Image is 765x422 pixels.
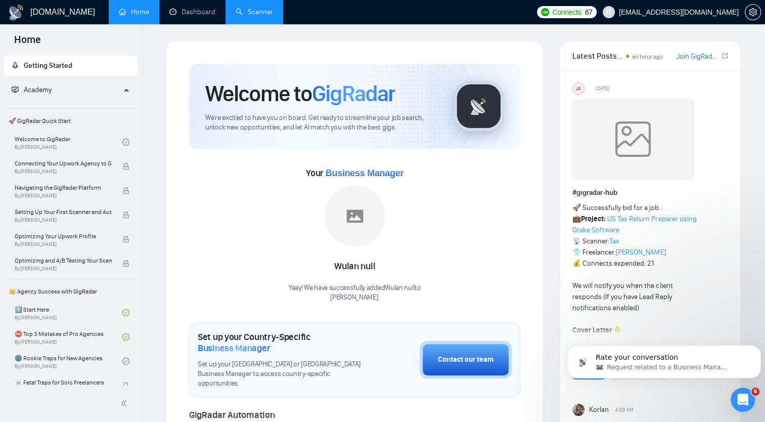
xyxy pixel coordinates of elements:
span: lock [122,236,129,243]
span: Getting Started [24,61,72,70]
span: 4:00 AM [615,405,634,414]
a: export [722,51,728,61]
span: Connecting Your Upwork Agency to GigRadar [15,158,112,168]
span: lock [122,382,129,389]
span: Connects: [552,7,582,18]
a: 1️⃣ Start HereBy[PERSON_NAME] [15,302,122,324]
a: 🌚 Rookie Traps for New AgenciesBy[PERSON_NAME] [15,350,122,372]
span: Academy [24,86,52,94]
img: Korlan [572,404,584,416]
span: lock [122,163,129,170]
span: By [PERSON_NAME] [15,168,112,175]
span: lock [122,260,129,267]
iframe: Intercom live chat [731,388,755,412]
span: Academy [12,86,52,94]
span: lock [122,187,129,194]
span: check-circle [122,309,129,316]
div: US [573,83,584,94]
span: an hour ago [632,53,663,60]
li: Getting Started [4,56,138,76]
img: weqQh+iSagEgQAAAABJRU5ErkJggg== [572,99,694,180]
a: Welcome to GigRadarBy[PERSON_NAME] [15,131,122,153]
div: Yaay! We have successfully added Wulan null to [289,283,421,303]
a: Tax [609,237,619,245]
span: Your [306,167,403,179]
span: Home [6,32,49,54]
span: 👑 Agency Success with GigRadar [5,281,137,302]
span: rocket [12,62,19,69]
a: setting [745,8,761,16]
a: ⛔ Top 3 Mistakes of Pro AgenciesBy[PERSON_NAME] [15,326,122,348]
div: Contact our team [438,354,493,365]
a: dashboardDashboard [169,8,215,16]
span: 6 [751,388,759,396]
span: By [PERSON_NAME] [15,266,112,272]
span: We're excited to have you on board. Get ready to streamline your job search, unlock new opportuni... [205,113,437,133]
p: [PERSON_NAME] . [289,293,421,303]
span: Optimizing Your Upwork Profile [15,231,112,241]
a: [PERSON_NAME] [616,248,665,257]
img: upwork-logo.png [541,8,549,16]
span: 🚀 GigRadar Quick Start [5,111,137,131]
span: By [PERSON_NAME] [15,217,112,223]
span: ☠️ Fatal Traps for Solo Freelancers [15,377,112,388]
img: logo [8,5,24,21]
strong: Project: [581,215,606,223]
span: Korlan [589,404,609,415]
span: 67 [585,7,593,18]
span: double-left [120,398,130,408]
span: Business Manager [326,168,403,178]
span: lock [122,212,129,219]
span: GigRadar Automation [189,409,275,420]
span: Setting Up Your First Scanner and Auto-Bidder [15,207,112,217]
h1: Set up your Country-Specific [198,331,369,354]
span: Latest Posts from the GigRadar Community [572,50,623,62]
h1: Welcome to [205,80,395,107]
span: export [722,52,728,60]
span: GigRadar [312,80,395,107]
button: Contact our team [420,341,512,378]
img: placeholder.png [325,186,385,246]
span: check-circle [122,333,129,341]
a: searchScanner [236,8,273,16]
span: Set up your [GEOGRAPHIC_DATA] or [GEOGRAPHIC_DATA] Business Manager to access country-specific op... [198,360,369,389]
span: Optimizing and A/B Testing Your Scanner for Better Results [15,256,112,266]
span: [DATE] [596,84,609,93]
span: user [605,9,612,16]
button: setting [745,4,761,20]
div: Wulan null [289,258,421,275]
h1: # gigradar-hub [572,187,728,198]
img: gigradar-logo.png [454,81,504,132]
span: Business Manager [198,343,270,354]
iframe: Intercom notifications message [563,324,765,395]
span: By [PERSON_NAME] [15,241,112,247]
span: fund-projection-screen [12,86,19,93]
a: US Tax Return Preparer using Drake Software [572,215,696,234]
span: check-circle [122,139,129,146]
a: homeHome [119,8,149,16]
span: check-circle [122,358,129,365]
a: Join GigRadar Slack Community [676,51,720,62]
span: By [PERSON_NAME] [15,193,112,199]
span: Navigating the GigRadar Platform [15,183,112,193]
